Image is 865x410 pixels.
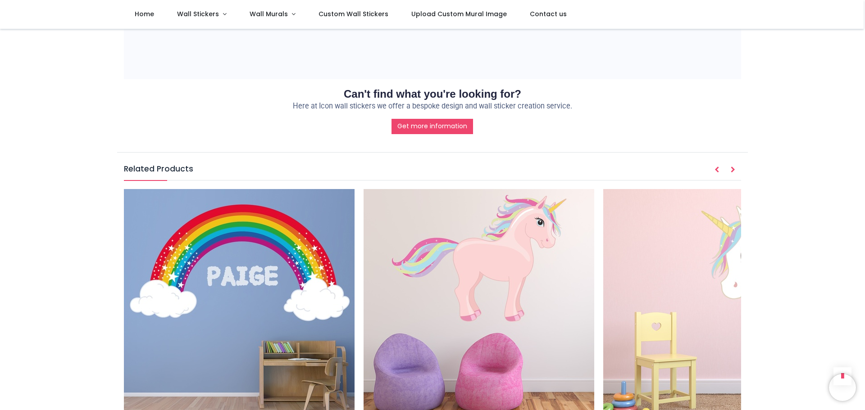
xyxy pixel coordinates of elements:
[530,9,567,18] span: Contact us
[124,86,741,102] h2: Can't find what you're looking for?
[392,119,473,134] a: Get more information
[411,9,507,18] span: Upload Custom Mural Image
[319,9,388,18] span: Custom Wall Stickers
[725,162,741,178] button: Next
[124,163,741,180] h5: Related Products
[250,9,288,18] span: Wall Murals
[124,101,741,112] p: Here at Icon wall stickers we offer a bespoke design and wall sticker creation service.
[177,9,219,18] span: Wall Stickers
[709,162,725,178] button: Prev
[135,9,154,18] span: Home
[829,374,856,401] iframe: Brevo live chat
